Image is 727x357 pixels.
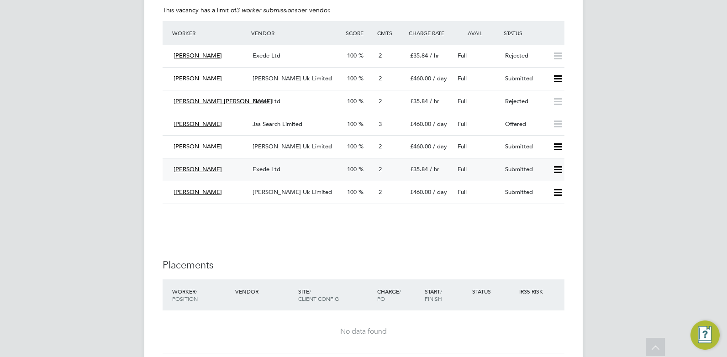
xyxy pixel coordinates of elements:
div: Avail [454,25,501,41]
em: 3 worker submissions [236,6,297,14]
span: 100 [347,97,357,105]
div: Vendor [249,25,343,41]
div: Score [343,25,375,41]
button: Engage Resource Center [690,320,720,350]
span: / hr [430,52,439,59]
p: This vacancy has a limit of per vendor. [163,6,564,14]
span: Jss Search Limited [253,120,302,128]
div: Status [501,25,564,41]
span: 100 [347,120,357,128]
div: Worker [170,283,233,307]
div: Charge [375,283,422,307]
span: Exede Ltd [253,165,280,173]
div: Submitted [501,162,549,177]
div: Submitted [501,71,549,86]
span: 2 [379,165,382,173]
span: 100 [347,52,357,59]
div: Cmts [375,25,406,41]
span: [PERSON_NAME] Uk Limited [253,74,332,82]
span: / day [433,74,447,82]
span: Full [458,188,467,196]
span: 3 [379,120,382,128]
span: [PERSON_NAME] Uk Limited [253,188,332,196]
span: Full [458,97,467,105]
span: Exede Ltd [253,52,280,59]
span: [PERSON_NAME] Uk Limited [253,142,332,150]
span: £460.00 [410,74,431,82]
span: / day [433,120,447,128]
span: / hr [430,165,439,173]
div: Submitted [501,139,549,154]
span: Full [458,120,467,128]
span: £35.84 [410,165,428,173]
div: Worker [170,25,249,41]
span: / day [433,142,447,150]
span: / Position [172,288,198,302]
span: Exede Ltd [253,97,280,105]
span: [PERSON_NAME] [174,52,222,59]
div: Rejected [501,94,549,109]
span: 2 [379,97,382,105]
span: 2 [379,74,382,82]
div: Submitted [501,185,549,200]
span: / Client Config [298,288,339,302]
span: 2 [379,142,382,150]
span: / PO [377,288,401,302]
span: £460.00 [410,188,431,196]
span: [PERSON_NAME] [174,74,222,82]
div: Site [296,283,375,307]
span: / Finish [425,288,442,302]
span: [PERSON_NAME] [PERSON_NAME] [174,97,272,105]
div: No data found [172,327,555,336]
div: Status [470,283,517,299]
div: Start [422,283,470,307]
span: 100 [347,142,357,150]
span: Full [458,74,467,82]
div: Vendor [233,283,296,299]
span: Full [458,52,467,59]
span: 100 [347,165,357,173]
div: Charge Rate [406,25,454,41]
h3: Placements [163,259,564,272]
div: Rejected [501,48,549,63]
span: £460.00 [410,142,431,150]
div: IR35 Risk [517,283,548,299]
span: Full [458,142,467,150]
span: £35.84 [410,97,428,105]
span: [PERSON_NAME] [174,165,222,173]
div: Offered [501,117,549,132]
span: / hr [430,97,439,105]
span: 2 [379,52,382,59]
span: 100 [347,188,357,196]
span: [PERSON_NAME] [174,120,222,128]
span: 2 [379,188,382,196]
span: Full [458,165,467,173]
span: [PERSON_NAME] [174,188,222,196]
span: £460.00 [410,120,431,128]
span: £35.84 [410,52,428,59]
span: [PERSON_NAME] [174,142,222,150]
span: / day [433,188,447,196]
span: 100 [347,74,357,82]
